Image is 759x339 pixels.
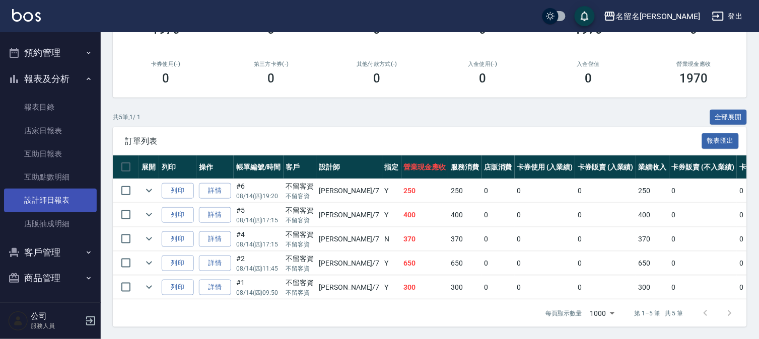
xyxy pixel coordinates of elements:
[401,227,449,251] td: 370
[4,189,97,212] a: 設計師日報表
[125,136,702,146] span: 訂單列表
[142,183,157,198] button: expand row
[159,155,196,179] th: 列印
[448,179,481,203] td: 250
[4,142,97,165] a: 互助日報表
[636,251,669,275] td: 650
[382,179,401,203] td: Y
[481,251,515,275] td: 0
[481,179,515,203] td: 0
[710,110,747,125] button: 全部展開
[600,6,704,27] button: 名留名[PERSON_NAME]
[481,155,515,179] th: 店販消費
[448,276,481,299] td: 300
[199,183,231,199] a: 詳情
[448,251,481,275] td: 650
[268,71,275,86] h3: 0
[515,155,576,179] th: 卡券使用 (入業績)
[286,240,314,249] p: 不留客資
[575,251,636,275] td: 0
[382,227,401,251] td: N
[575,276,636,299] td: 0
[448,155,481,179] th: 服務消費
[31,311,82,321] h5: 公司
[374,71,381,86] h3: 0
[515,227,576,251] td: 0
[669,155,737,179] th: 卡券販賣 (不入業績)
[231,61,312,67] h2: 第三方卡券(-)
[125,61,206,67] h2: 卡券使用(-)
[12,9,41,22] img: Logo
[575,179,636,203] td: 0
[286,253,314,264] div: 不留客資
[286,229,314,240] div: 不留客資
[142,256,157,271] button: expand row
[448,227,481,251] td: 370
[515,203,576,227] td: 0
[401,203,449,227] td: 400
[286,278,314,288] div: 不留客資
[234,251,284,275] td: #2
[316,203,382,227] td: [PERSON_NAME] /7
[401,276,449,299] td: 300
[162,231,194,247] button: 列印
[199,280,231,295] a: 詳情
[4,265,97,291] button: 商品管理
[4,165,97,189] a: 互助點數明細
[515,251,576,275] td: 0
[316,179,382,203] td: [PERSON_NAME] /7
[636,203,669,227] td: 400
[448,203,481,227] td: 400
[702,136,739,145] a: 報表匯出
[4,40,97,66] button: 預約管理
[382,155,401,179] th: 指定
[286,288,314,297] p: 不留客資
[575,203,636,227] td: 0
[234,203,284,227] td: #5
[546,309,582,318] p: 每頁顯示數量
[708,7,747,26] button: 登出
[284,155,317,179] th: 客戶
[4,119,97,142] a: 店家日報表
[669,251,737,275] td: 0
[236,264,281,273] p: 08/14 (四) 11:45
[316,251,382,275] td: [PERSON_NAME] /7
[162,183,194,199] button: 列印
[286,264,314,273] p: 不留客資
[653,61,735,67] h2: 營業現金應收
[162,71,169,86] h3: 0
[481,276,515,299] td: 0
[286,192,314,201] p: 不留客資
[585,71,592,86] h3: 0
[382,203,401,227] td: Y
[586,300,618,327] div: 1000
[481,227,515,251] td: 0
[316,276,382,299] td: [PERSON_NAME] /7
[4,96,97,119] a: 報表目錄
[680,71,708,86] h3: 1970
[575,227,636,251] td: 0
[401,251,449,275] td: 650
[4,212,97,235] a: 店販抽成明細
[234,155,284,179] th: 帳單編號/時間
[669,276,737,299] td: 0
[236,240,281,249] p: 08/14 (四) 17:15
[162,280,194,295] button: 列印
[575,6,595,26] button: save
[575,155,636,179] th: 卡券販賣 (入業績)
[236,192,281,201] p: 08/14 (四) 19:20
[401,155,449,179] th: 營業現金應收
[547,61,629,67] h2: 入金儲值
[286,205,314,216] div: 不留客資
[286,181,314,192] div: 不留客資
[4,66,97,92] button: 報表及分析
[515,276,576,299] td: 0
[702,133,739,149] button: 報表匯出
[236,216,281,225] p: 08/14 (四) 17:15
[669,203,737,227] td: 0
[479,71,486,86] h3: 0
[669,179,737,203] td: 0
[316,227,382,251] td: [PERSON_NAME] /7
[234,227,284,251] td: #4
[234,179,284,203] td: #6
